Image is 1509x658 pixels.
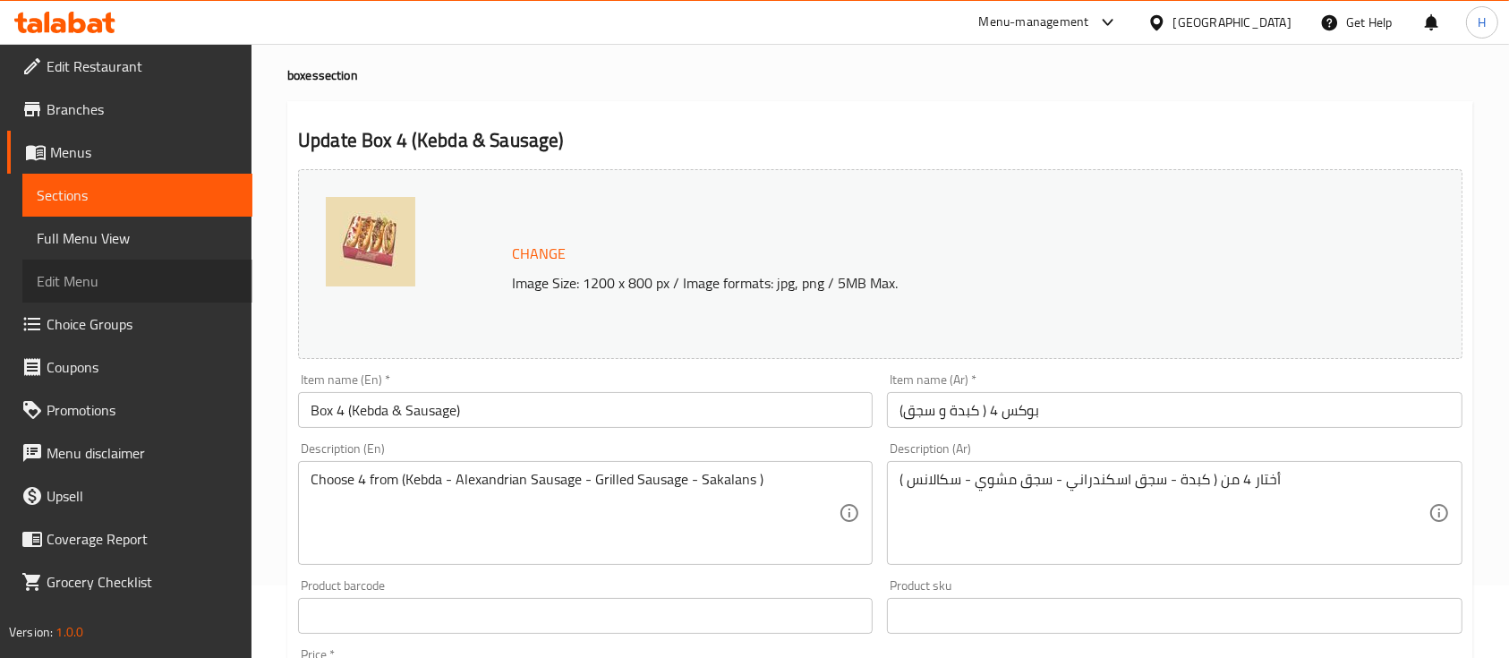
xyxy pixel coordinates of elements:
[7,131,252,174] a: Menus
[22,174,252,217] a: Sections
[47,56,238,77] span: Edit Restaurant
[47,442,238,464] span: Menu disclaimer
[37,227,238,249] span: Full Menu View
[47,313,238,335] span: Choice Groups
[47,571,238,593] span: Grocery Checklist
[55,620,83,644] span: 1.0.0
[326,197,415,286] img: %D8%A8%D9%88%D9%83%D8%B3_4_%D9%83%D8%A8%D8%AF%D8%A9_%D9%88_%D8%B3%D8%AC%D9%82638859986749077448.jpg
[7,346,252,389] a: Coupons
[47,356,238,378] span: Coupons
[298,392,873,428] input: Enter name En
[1173,13,1292,32] div: [GEOGRAPHIC_DATA]
[37,184,238,206] span: Sections
[899,471,1428,556] textarea: أختار 4 من ( كبدة - سجق اسكندراني - سجق مشوي - سكالانس )
[22,260,252,303] a: Edit Menu
[9,620,53,644] span: Version:
[311,471,839,556] textarea: Choose 4 from (Kebda - Alexandrian Sausage - Grilled Sausage - Sakalans )
[47,399,238,421] span: Promotions
[979,12,1089,33] div: Menu-management
[7,560,252,603] a: Grocery Checklist
[47,485,238,507] span: Upsell
[887,598,1462,634] input: Please enter product sku
[47,528,238,550] span: Coverage Report
[298,598,873,634] input: Please enter product barcode
[7,88,252,131] a: Branches
[7,389,252,432] a: Promotions
[47,98,238,120] span: Branches
[505,235,573,272] button: Change
[505,272,1336,294] p: Image Size: 1200 x 800 px / Image formats: jpg, png / 5MB Max.
[7,45,252,88] a: Edit Restaurant
[50,141,238,163] span: Menus
[37,270,238,292] span: Edit Menu
[1478,13,1486,32] span: H
[7,303,252,346] a: Choice Groups
[512,241,566,267] span: Change
[7,517,252,560] a: Coverage Report
[298,127,1462,154] h2: Update Box 4 (Kebda & Sausage)
[287,66,1473,84] h4: boxes section
[887,392,1462,428] input: Enter name Ar
[22,217,252,260] a: Full Menu View
[7,432,252,474] a: Menu disclaimer
[7,474,252,517] a: Upsell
